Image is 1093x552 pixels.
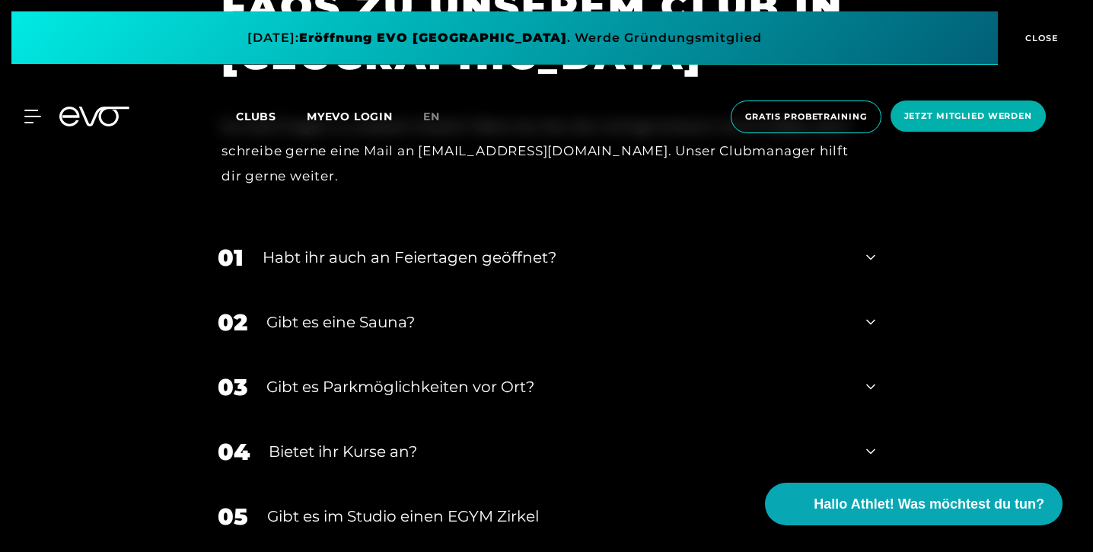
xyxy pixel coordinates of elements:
[218,499,248,534] div: 05
[236,109,307,123] a: Clubs
[218,305,247,340] div: 02
[814,494,1044,515] span: Hallo Athlet! Was möchtest du tun?
[236,110,276,123] span: Clubs
[266,375,847,398] div: Gibt es Parkmöglichkeiten vor Ort?
[218,370,247,404] div: 03
[765,483,1063,525] button: Hallo Athlet! Was möchtest du tun?
[904,110,1032,123] span: Jetzt Mitglied werden
[263,246,847,269] div: Habt ihr auch an Feiertagen geöffnet?
[998,11,1082,65] button: CLOSE
[423,108,458,126] a: en
[218,241,244,275] div: 01
[423,110,440,123] span: en
[886,101,1050,133] a: Jetzt Mitglied werden
[307,110,393,123] a: MYEVO LOGIN
[1021,31,1059,45] span: CLOSE
[218,435,250,469] div: 04
[269,440,847,463] div: Bietet ihr Kurse an?
[726,101,886,133] a: Gratis Probetraining
[266,311,847,333] div: Gibt es eine Sauna?
[267,505,847,528] div: Gibt es im Studio einen EGYM Zirkel
[745,110,867,123] span: Gratis Probetraining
